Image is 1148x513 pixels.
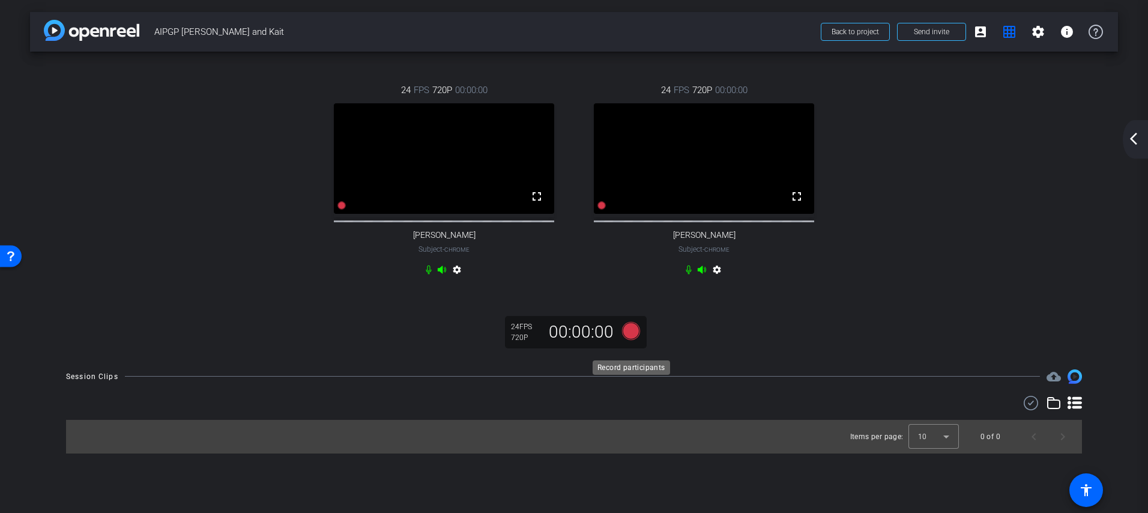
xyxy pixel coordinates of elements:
[832,28,879,36] span: Back to project
[715,83,748,97] span: 00:00:00
[673,230,736,240] span: [PERSON_NAME]
[432,83,452,97] span: 720P
[790,189,804,204] mat-icon: fullscreen
[413,230,476,240] span: [PERSON_NAME]
[702,245,704,253] span: -
[450,265,464,279] mat-icon: settings
[661,83,671,97] span: 24
[1031,25,1045,39] mat-icon: settings
[1002,25,1017,39] mat-icon: grid_on
[414,83,429,97] span: FPS
[674,83,689,97] span: FPS
[44,20,139,41] img: app-logo
[444,246,470,253] span: Chrome
[519,323,532,331] span: FPS
[710,265,724,279] mat-icon: settings
[1048,422,1077,451] button: Next page
[1079,483,1093,497] mat-icon: accessibility
[1047,369,1061,384] mat-icon: cloud_upload
[1047,369,1061,384] span: Destinations for your clips
[973,25,988,39] mat-icon: account_box
[897,23,966,41] button: Send invite
[66,371,118,383] div: Session Clips
[1126,132,1141,146] mat-icon: arrow_back_ios_new
[1068,369,1082,384] img: Session clips
[443,245,444,253] span: -
[821,23,890,41] button: Back to project
[418,244,470,255] span: Subject
[401,83,411,97] span: 24
[678,244,730,255] span: Subject
[850,431,904,443] div: Items per page:
[692,83,712,97] span: 720P
[980,431,1000,443] div: 0 of 0
[511,322,541,332] div: 24
[541,322,621,342] div: 00:00:00
[704,246,730,253] span: Chrome
[1020,422,1048,451] button: Previous page
[593,360,670,375] div: Record participants
[455,83,488,97] span: 00:00:00
[914,27,949,37] span: Send invite
[511,333,541,342] div: 720P
[530,189,544,204] mat-icon: fullscreen
[154,20,814,44] span: AIPGP [PERSON_NAME] and Kait
[1060,25,1074,39] mat-icon: info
